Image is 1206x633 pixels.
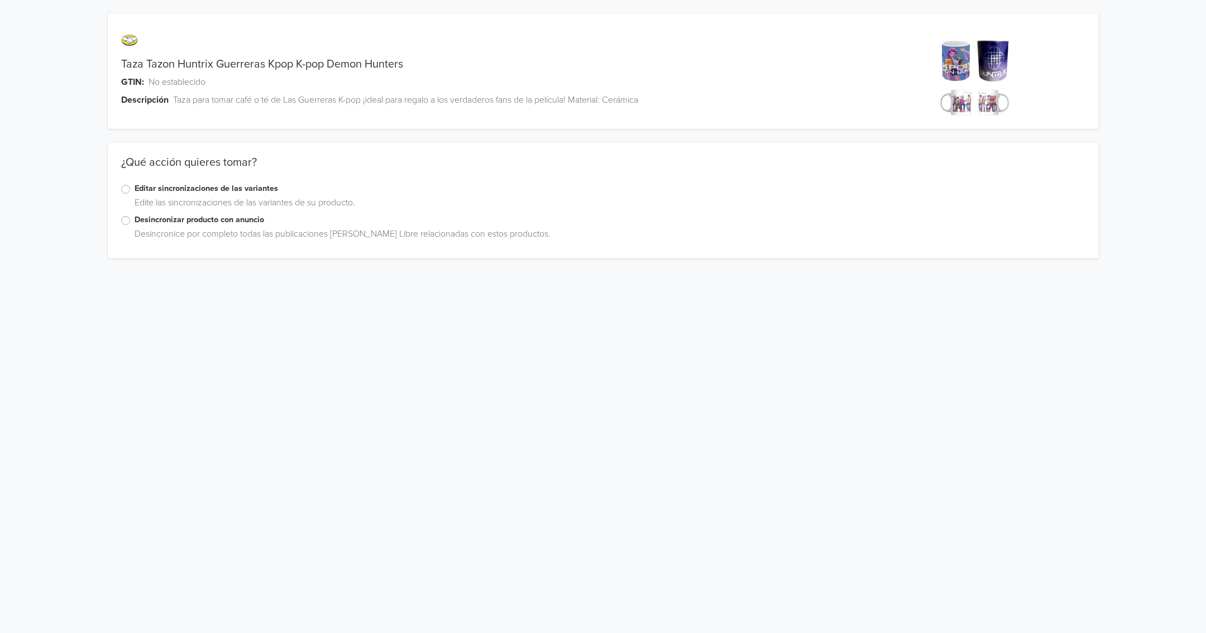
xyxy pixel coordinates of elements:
[135,183,1085,195] label: Editar sincronizaciones de las variantes
[149,75,205,89] span: No establecido
[121,57,403,71] a: Taza Tazon Huntrix Guerreras Kpop K-pop Demon Hunters
[108,156,1099,183] div: ¿Qué acción quieres tomar?
[130,196,1085,214] div: Edite las sincronizaciones de las variantes de su producto.
[135,214,1085,226] label: Desincronizar producto con anuncio
[173,93,638,107] span: Taza para tomar café o té de Las Guerreras K-pop ¡ideal para regalo a los verdaderos fans de la p...
[130,227,1085,245] div: Desincronice por completo todas las publicaciones [PERSON_NAME] Libre relacionadas con estos prod...
[121,75,144,89] span: GTIN:
[932,36,1017,120] img: product_image
[121,93,169,107] span: Descripción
